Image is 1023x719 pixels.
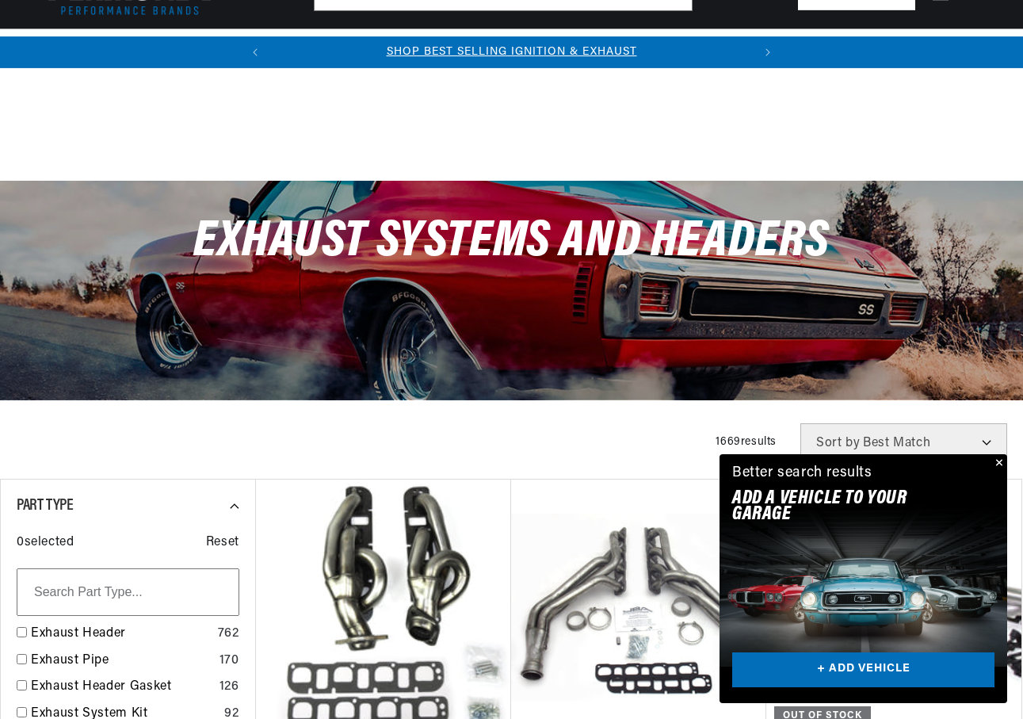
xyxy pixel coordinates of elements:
[31,624,212,644] a: Exhaust Header
[500,29,590,67] summary: Engine Swaps
[732,652,994,688] a: + ADD VEHICLE
[816,437,860,449] span: Sort by
[800,423,1007,463] select: Sort by
[40,29,167,67] summary: Ignition Conversions
[193,216,830,268] span: Exhaust Systems and Headers
[31,677,213,698] a: Exhaust Header Gasket
[17,533,74,553] span: 0 selected
[271,44,752,61] div: Announcement
[387,46,637,58] a: SHOP BEST SELLING IGNITION & EXHAUST
[219,677,239,698] div: 126
[239,36,271,68] button: Translation missing: en.sections.announcements.previous_announcement
[31,651,213,671] a: Exhaust Pipe
[716,436,777,448] span: 1669 results
[206,533,239,553] span: Reset
[17,568,239,616] input: Search Part Type...
[219,651,239,671] div: 170
[752,36,784,68] button: Translation missing: en.sections.announcements.next_announcement
[17,498,73,514] span: Part Type
[299,29,500,67] summary: Headers, Exhausts & Components
[732,462,872,485] div: Better search results
[271,44,752,61] div: 1 of 2
[732,491,955,523] h2: Add A VEHICLE to your garage
[218,624,239,644] div: 762
[988,454,1007,473] button: Close
[818,29,900,67] summary: Motorcycle
[590,29,706,67] summary: Battery Products
[706,29,819,67] summary: Spark Plug Wires
[167,29,299,67] summary: Coils & Distributors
